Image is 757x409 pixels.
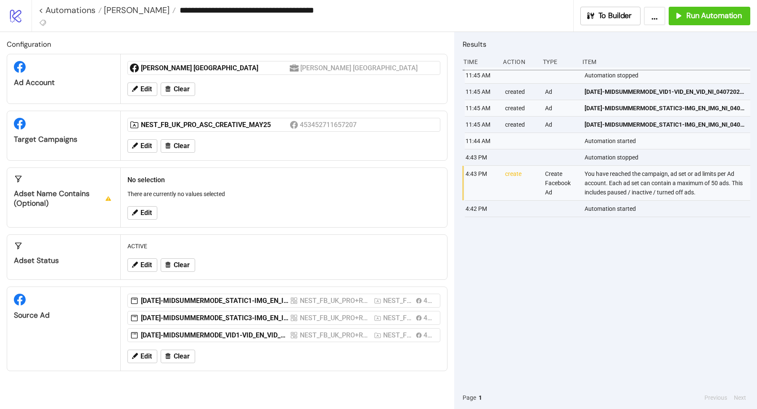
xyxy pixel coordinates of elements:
[102,6,176,14] a: [PERSON_NAME]
[300,313,370,323] div: NEST_FB_UK_PRO+RET_ASC_CREATIVE_ALLCUSTOMERS_DEMO_ALLP_ALLG_18+_24062025
[465,166,498,200] div: 4:43 PM
[463,39,750,50] h2: Results
[465,133,498,149] div: 11:44 AM
[465,100,498,116] div: 11:45 AM
[584,149,752,165] div: Automation stopped
[127,189,440,199] p: There are currently no values selected
[102,5,169,16] span: [PERSON_NAME]
[585,117,746,133] a: [DATE]-MIDSUMMERMODE_STATIC1-IMG_EN_IMG_NI_04072025_F_CC_SC1_None_BAU – Copy
[502,54,536,70] div: Action
[686,11,742,21] span: Run Automation
[127,206,157,220] button: Edit
[465,67,498,83] div: 11:45 AM
[127,350,157,363] button: Edit
[161,139,195,153] button: Clear
[124,238,444,254] div: ACTIVE
[476,393,484,402] button: 1
[504,84,538,100] div: created
[14,189,114,208] div: Adset Name contains (optional)
[731,393,749,402] button: Next
[383,295,413,306] div: NEST_FB_UK_PRO_ASC_CREATIVE_MAY25
[14,135,114,144] div: Target Campaigns
[585,84,746,100] a: [DATE]-MIDSUMMERMODE_VID1-VID_EN_VID_NI_04072025_F_CC_SC1_None_BAU – Copy
[127,82,157,96] button: Edit
[423,330,435,340] div: 453452711657207
[161,350,195,363] button: Clear
[702,393,730,402] button: Previous
[465,84,498,100] div: 11:45 AM
[14,256,114,266] div: Adset Status
[584,166,752,200] div: You have reached the campaign, ad set or ad limits per Ad account. Each ad set can contain a maxi...
[504,100,538,116] div: created
[141,64,290,73] div: [PERSON_NAME] [GEOGRAPHIC_DATA]
[7,39,447,50] h2: Configuration
[300,295,370,306] div: NEST_FB_UK_PRO+RET_ASC_CREATIVE_ALLCUSTOMERS_DEMO_ALLP_ALLG_18+_24062025
[463,54,496,70] div: Time
[140,209,152,217] span: Edit
[300,330,370,340] div: NEST_FB_UK_PRO+RET_ASC_CREATIVE_ALLCUSTOMERS_DEMO_ALLP_ALLG_18+_24062025
[141,296,290,305] div: [DATE]-MIDSUMMERMODE_STATIC1-IMG_EN_IMG_NI_04072025_F_CC_SC1_None_BAU – Copy
[580,7,641,25] button: To Builder
[127,258,157,272] button: Edit
[584,201,752,217] div: Automation started
[504,166,538,200] div: create
[582,54,750,70] div: Item
[140,353,152,360] span: Edit
[544,117,578,133] div: Ad
[141,120,290,130] div: NEST_FB_UK_PRO_ASC_CREATIVE_MAY25
[140,85,152,93] span: Edit
[383,330,413,340] div: NEST_FB_UK_PRO_ASC_CREATIVE_MAY25
[140,261,152,269] span: Edit
[644,7,665,25] button: ...
[584,67,752,83] div: Automation stopped
[174,261,190,269] span: Clear
[465,201,498,217] div: 4:42 PM
[585,104,746,113] span: [DATE]-MIDSUMMERMODE_STATIC3-IMG_EN_IMG_NI_04072025_F_CC_SC1_None_BAU – Copy
[14,78,114,88] div: Ad Account
[141,331,290,340] div: [DATE]-MIDSUMMERMODE_VID1-VID_EN_VID_NI_04072025_F_CC_SC1_None_BAU – Copy
[423,295,435,306] div: 453452711657207
[140,142,152,150] span: Edit
[669,7,750,25] button: Run Automation
[141,313,290,323] div: [DATE]-MIDSUMMERMODE_STATIC3-IMG_EN_IMG_NI_04072025_F_CC_SC1_None_BAU – Copy
[423,313,435,323] div: 453452711657207
[504,117,538,133] div: created
[161,82,195,96] button: Clear
[383,313,413,323] div: NEST_FB_UK_PRO_ASC_CREATIVE_MAY25
[584,133,752,149] div: Automation started
[585,100,746,116] a: [DATE]-MIDSUMMERMODE_STATIC3-IMG_EN_IMG_NI_04072025_F_CC_SC1_None_BAU – Copy
[585,120,746,129] span: [DATE]-MIDSUMMERMODE_STATIC1-IMG_EN_IMG_NI_04072025_F_CC_SC1_None_BAU – Copy
[544,84,578,100] div: Ad
[542,54,576,70] div: Type
[161,258,195,272] button: Clear
[174,142,190,150] span: Clear
[300,63,418,73] div: [PERSON_NAME] [GEOGRAPHIC_DATA]
[300,120,358,130] div: 453452711657207
[14,311,114,320] div: Source Ad
[544,100,578,116] div: Ad
[127,139,157,153] button: Edit
[463,393,476,402] span: Page
[598,11,632,21] span: To Builder
[39,6,102,14] a: < Automations
[465,149,498,165] div: 4:43 PM
[127,175,440,185] h2: No selection
[465,117,498,133] div: 11:45 AM
[174,85,190,93] span: Clear
[544,166,578,200] div: Create Facebook Ad
[585,87,746,96] span: [DATE]-MIDSUMMERMODE_VID1-VID_EN_VID_NI_04072025_F_CC_SC1_None_BAU – Copy
[174,353,190,360] span: Clear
